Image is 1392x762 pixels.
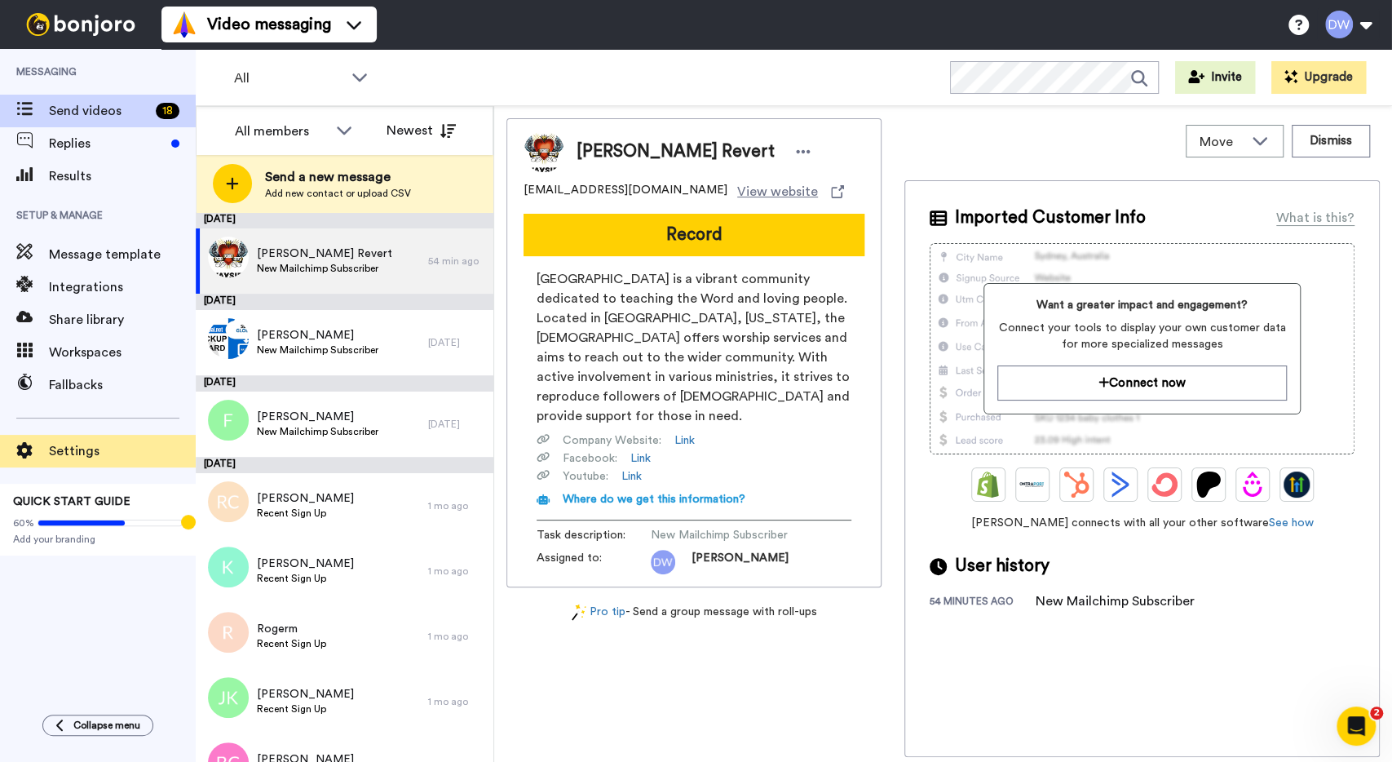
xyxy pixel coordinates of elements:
[1240,472,1266,498] img: Drip
[563,468,608,485] span: Youtube :
[1107,472,1133,498] img: ActiveCampaign
[208,237,249,277] img: 1e5d625a-842d-49d6-8df6-4c76039e6532.jpg
[374,114,468,147] button: Newest
[196,212,493,228] div: [DATE]
[49,245,196,264] span: Message template
[1175,61,1255,94] button: Invite
[428,336,485,349] div: [DATE]
[235,122,328,141] div: All members
[49,277,196,297] span: Integrations
[572,604,625,621] a: Pro tip
[73,719,140,732] span: Collapse menu
[692,550,789,574] span: [PERSON_NAME]
[537,550,651,574] span: Assigned to:
[1292,125,1370,157] button: Dismiss
[1019,472,1045,498] img: Ontraport
[208,481,249,522] img: rc.png
[1370,707,1383,720] span: 2
[196,294,493,310] div: [DATE]
[428,630,485,643] div: 1 mo ago
[208,677,249,718] img: jk.png
[13,533,183,546] span: Add your branding
[428,499,485,512] div: 1 mo ago
[428,255,485,268] div: 54 min ago
[49,310,196,330] span: Share library
[1337,707,1376,746] iframe: Intercom live chat
[171,11,197,38] img: vm-color.svg
[630,450,651,467] a: Link
[524,182,727,202] span: [EMAIL_ADDRESS][DOMAIN_NAME]
[1200,132,1244,152] span: Move
[265,167,411,187] span: Send a new message
[13,516,34,529] span: 60%
[13,496,130,507] span: QUICK START GUIDE
[428,695,485,708] div: 1 mo ago
[563,494,745,505] span: Where do we get this information?
[563,432,661,449] span: Company Website :
[257,343,378,357] span: New Mailchimp Subscriber
[257,409,378,425] span: [PERSON_NAME]
[257,262,392,275] span: New Mailchimp Subscriber
[537,269,851,426] span: [GEOGRAPHIC_DATA] is a vibrant community dedicated to teaching the Word and loving people. Locate...
[20,13,142,36] img: bj-logo-header-white.svg
[257,621,326,637] span: Rogerm
[49,101,149,121] span: Send videos
[737,182,818,202] span: View website
[257,556,354,572] span: [PERSON_NAME]
[257,425,378,438] span: New Mailchimp Subscriber
[257,246,392,262] span: [PERSON_NAME] Revert
[997,297,1288,313] span: Want a greater impact and engagement?
[577,140,775,164] span: [PERSON_NAME] Revert
[975,472,1001,498] img: Shopify
[651,527,806,543] span: New Mailchimp Subscriber
[156,103,179,119] div: 18
[49,166,196,186] span: Results
[506,604,882,621] div: - Send a group message with roll-ups
[207,13,331,36] span: Video messaging
[524,214,864,256] button: Record
[621,468,642,485] a: Link
[1276,208,1354,228] div: What is this?
[1036,591,1195,611] div: New Mailchimp Subscriber
[955,554,1050,578] span: User history
[208,612,249,653] img: r.png
[1271,61,1366,94] button: Upgrade
[997,365,1288,401] button: Connect now
[524,131,564,172] img: Image of Pablo Garcia Revert
[428,565,485,578] div: 1 mo ago
[428,418,485,431] div: [DATE]
[563,450,617,467] span: Facebook :
[674,432,695,449] a: Link
[651,550,675,574] img: dw.png
[737,182,844,202] a: View website
[257,327,378,343] span: [PERSON_NAME]
[257,507,354,520] span: Recent Sign Up
[49,441,196,461] span: Settings
[208,318,249,359] img: d9d45ef4-03ec-4d75-8751-1a2d08786e5d.png
[1269,517,1314,529] a: See how
[930,515,1354,531] span: [PERSON_NAME] connects with all your other software
[955,206,1146,230] span: Imported Customer Info
[537,527,651,543] span: Task description :
[49,343,196,362] span: Workspaces
[196,375,493,392] div: [DATE]
[572,604,586,621] img: magic-wand.svg
[196,457,493,473] div: [DATE]
[257,490,354,507] span: [PERSON_NAME]
[49,375,196,395] span: Fallbacks
[257,637,326,650] span: Recent Sign Up
[1195,472,1222,498] img: Patreon
[42,715,153,736] button: Collapse menu
[265,187,411,200] span: Add new contact or upload CSV
[1284,472,1310,498] img: GoHighLevel
[257,702,354,715] span: Recent Sign Up
[1063,472,1089,498] img: Hubspot
[208,400,249,441] img: f.png
[181,515,196,529] div: Tooltip anchor
[257,686,354,702] span: [PERSON_NAME]
[49,134,165,153] span: Replies
[257,572,354,585] span: Recent Sign Up
[234,69,343,88] span: All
